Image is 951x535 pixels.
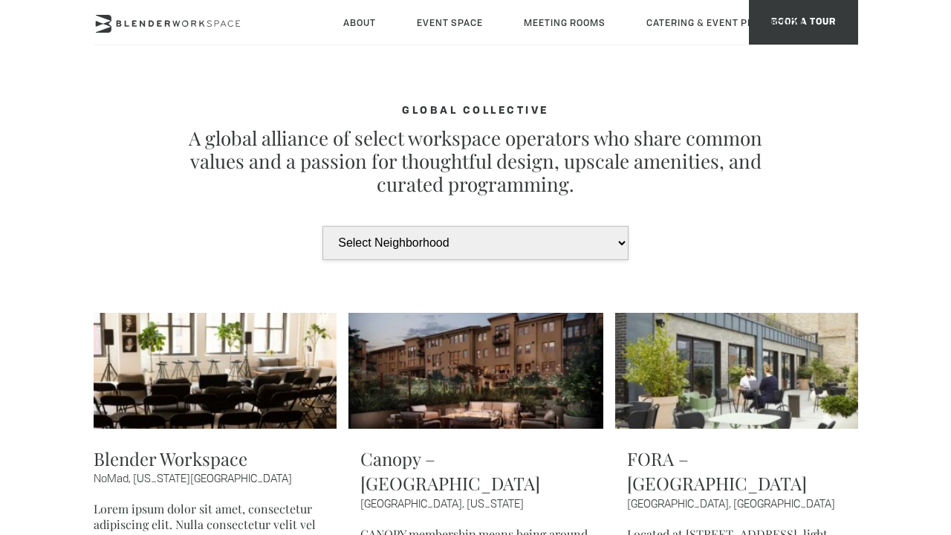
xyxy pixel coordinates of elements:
[168,104,784,117] h4: Global Collective
[168,126,784,196] p: A global alliance of select workspace operators who share common values and a passion for thought...
[360,496,591,511] span: [GEOGRAPHIC_DATA], [US_STATE]
[94,471,325,486] span: NoMad, [US_STATE][GEOGRAPHIC_DATA]
[627,447,858,511] a: FORA – [GEOGRAPHIC_DATA][GEOGRAPHIC_DATA], [GEOGRAPHIC_DATA]
[360,447,591,511] a: Canopy – [GEOGRAPHIC_DATA][GEOGRAPHIC_DATA], [US_STATE]
[627,496,858,511] span: [GEOGRAPHIC_DATA], [GEOGRAPHIC_DATA]
[94,447,325,487] a: Blender WorkspaceNoMad, [US_STATE][GEOGRAPHIC_DATA]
